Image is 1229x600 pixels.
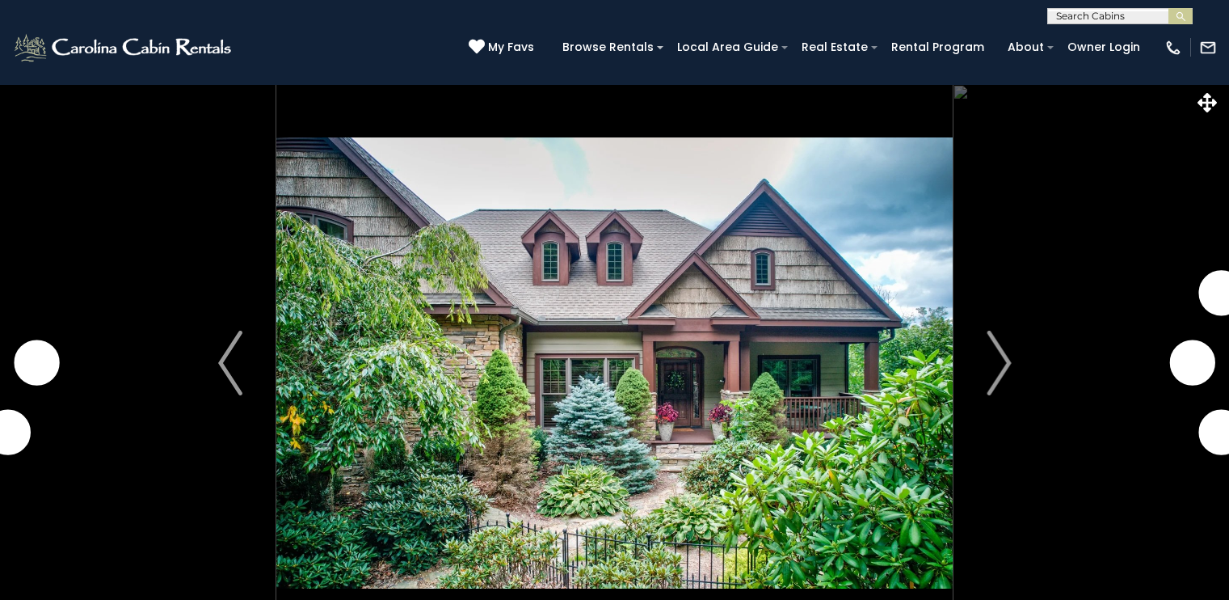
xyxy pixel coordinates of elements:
[1164,39,1182,57] img: phone-regular-white.png
[488,39,534,56] span: My Favs
[469,39,538,57] a: My Favs
[554,35,662,60] a: Browse Rentals
[1199,39,1217,57] img: mail-regular-white.png
[987,331,1011,395] img: arrow
[793,35,876,60] a: Real Estate
[218,331,242,395] img: arrow
[669,35,786,60] a: Local Area Guide
[1059,35,1148,60] a: Owner Login
[883,35,992,60] a: Rental Program
[1000,35,1052,60] a: About
[12,32,236,64] img: White-1-2.png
